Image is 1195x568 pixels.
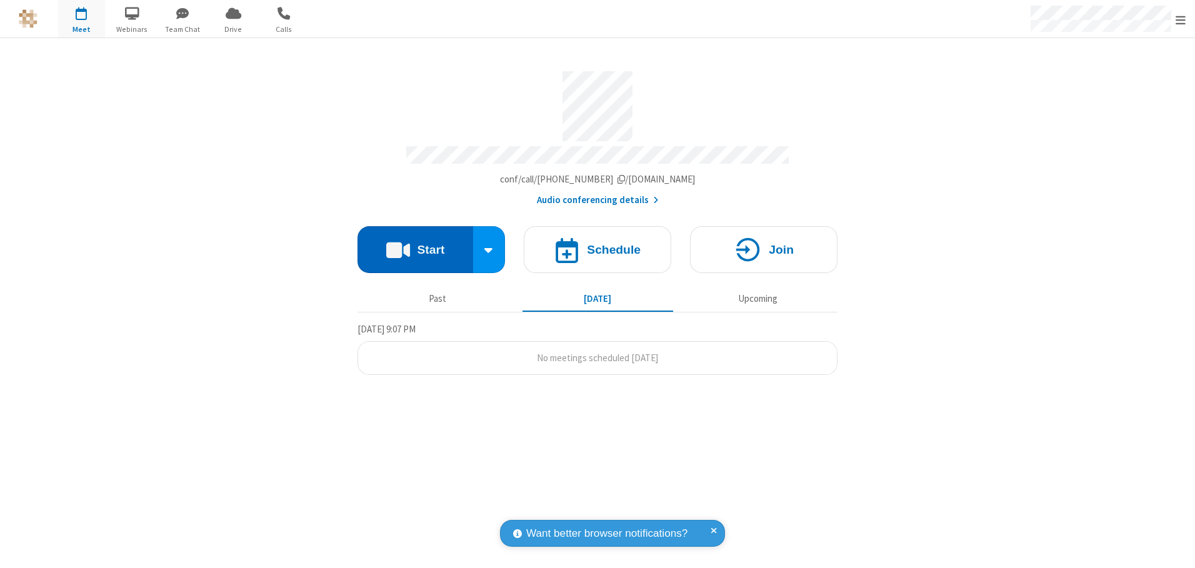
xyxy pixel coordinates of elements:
h4: Schedule [587,244,641,256]
span: Want better browser notifications? [526,526,687,542]
button: Audio conferencing details [537,193,659,207]
img: QA Selenium DO NOT DELETE OR CHANGE [19,9,37,28]
button: Start [357,226,473,273]
h4: Start [417,244,444,256]
span: No meetings scheduled [DATE] [537,352,658,364]
button: Join [690,226,837,273]
button: Copy my meeting room linkCopy my meeting room link [500,172,696,187]
button: Upcoming [682,287,833,311]
button: [DATE] [522,287,673,311]
h4: Join [769,244,794,256]
button: Schedule [524,226,671,273]
span: [DATE] 9:07 PM [357,323,416,335]
section: Account details [357,62,837,207]
span: Webinars [109,24,156,35]
button: Past [362,287,513,311]
div: Start conference options [473,226,506,273]
section: Today's Meetings [357,322,837,376]
span: Calls [261,24,307,35]
span: Team Chat [159,24,206,35]
span: Meet [58,24,105,35]
span: Drive [210,24,257,35]
span: Copy my meeting room link [500,173,696,185]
